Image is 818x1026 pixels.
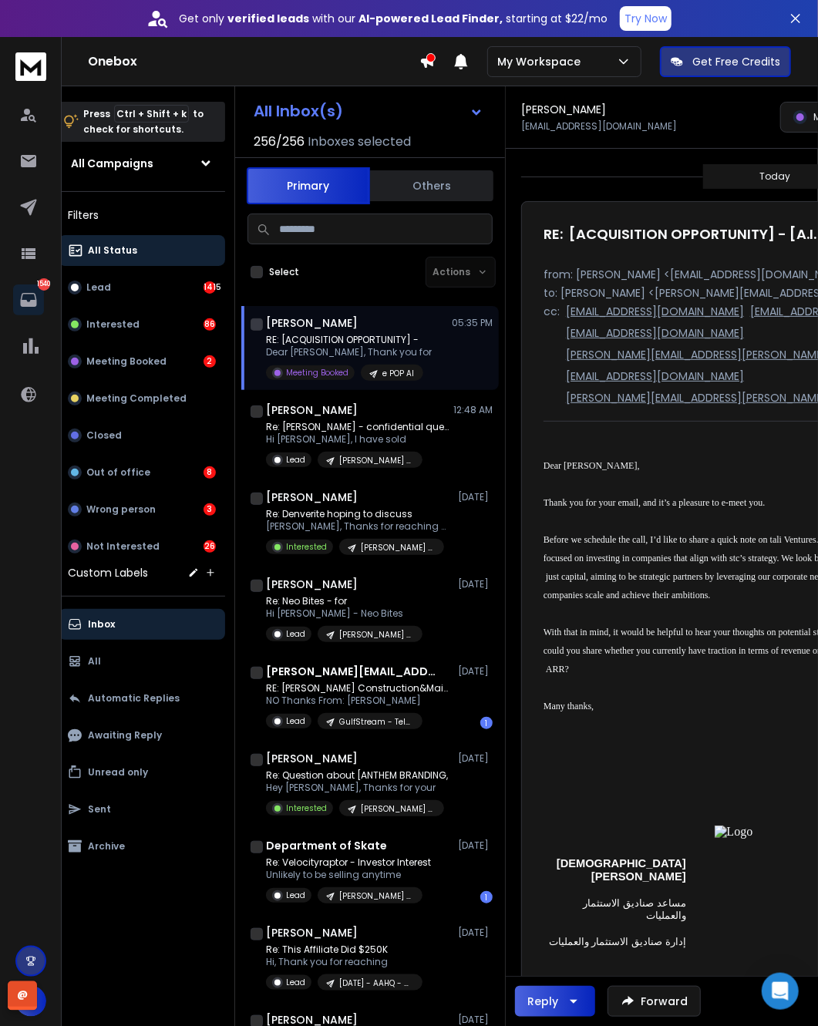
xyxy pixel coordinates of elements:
[59,831,225,862] button: Archive
[286,541,327,553] p: Interested
[59,757,225,788] button: Unread only
[86,466,150,479] p: Out of office
[584,897,689,922] span: مساعد صناديق الاستثمار والعمليات
[266,682,451,695] p: RE: [PERSON_NAME] Construction&Maintenance: Confidential Inquiry
[266,433,451,446] p: Hi [PERSON_NAME], I have sold
[759,170,790,183] p: Today
[286,802,327,814] p: Interested
[59,204,225,226] h3: Filters
[266,334,432,346] p: RE: [ACQUISITION OPPORTUNITY] -
[458,665,493,678] p: [DATE]
[86,392,187,405] p: Meeting Completed
[527,994,558,1009] div: Reply
[204,355,216,368] div: 2
[660,46,791,77] button: Get Free Credits
[620,6,672,31] button: Try Now
[15,52,46,81] img: logo
[38,278,50,291] p: 1540
[286,715,305,727] p: Lead
[204,281,216,294] div: 1415
[88,692,180,705] p: Automatic Replies
[544,701,594,711] span: Many thanks,
[480,717,493,729] div: 1
[286,454,305,466] p: Lead
[254,133,305,151] span: 256 / 256
[88,766,148,779] p: Unread only
[59,683,225,714] button: Automatic Replies
[88,729,162,742] p: Awaiting Reply
[86,503,156,516] p: Wrong person
[83,106,204,137] p: Press to check for shortcuts.
[254,103,343,119] h1: All Inbox(s)
[59,235,225,266] button: All Status
[266,695,451,707] p: NO Thanks From: [PERSON_NAME]
[608,986,701,1017] button: Forward
[59,383,225,414] button: Meeting Completed
[266,944,422,956] p: Re: This Affiliate Did $250K
[339,890,413,902] p: [PERSON_NAME] PPL x 10 (No company names - zoominfo)
[59,646,225,677] button: All
[269,266,299,278] label: Select
[480,891,493,903] div: 1
[204,540,216,553] div: 26
[549,936,686,947] span: إدارة صناديق الاستثمار والعمليات
[266,402,358,418] h1: [PERSON_NAME]
[458,491,493,503] p: [DATE]
[692,54,780,69] p: Get Free Credits
[71,156,153,171] h1: All Campaigns
[59,609,225,640] button: Inbox
[88,655,101,668] p: All
[497,54,587,69] p: My Workspace
[515,986,595,1017] button: Reply
[458,578,493,590] p: [DATE]
[88,244,137,257] p: All Status
[266,956,422,968] p: Hi, Thank you for reaching
[59,272,225,303] button: Lead1415
[544,304,560,405] p: cc:
[521,102,606,117] h1: [PERSON_NAME]
[557,857,686,883] span: [DEMOGRAPHIC_DATA][PERSON_NAME]
[8,981,37,1011] div: @
[266,869,431,881] p: Unlikely to be selling anytime
[266,577,358,592] h1: [PERSON_NAME]
[59,457,225,488] button: Out of office8
[59,420,225,451] button: Closed
[286,977,305,988] p: Lead
[266,664,436,679] h1: [PERSON_NAME][EMAIL_ADDRESS][DOMAIN_NAME]
[88,840,125,853] p: Archive
[266,925,358,940] h1: [PERSON_NAME]
[241,96,496,126] button: All Inbox(s)
[286,367,348,378] p: Meeting Booked
[762,973,799,1010] div: Open Intercom Messenger
[266,769,448,782] p: Re: Question about [ANTHEM BRANDING,
[453,404,493,416] p: 12:48 AM
[458,927,493,939] p: [DATE]
[204,503,216,516] div: 3
[86,281,111,294] p: Lead
[266,607,422,620] p: Hi [PERSON_NAME] - Neo Bites
[266,751,358,766] h1: [PERSON_NAME]
[266,346,432,358] p: Dear [PERSON_NAME], Thank you for
[308,133,411,151] h3: Inboxes selected
[361,803,435,815] p: [PERSON_NAME] Point
[59,148,225,179] button: All Campaigns
[715,826,776,860] img: Logo
[266,782,448,794] p: Hey [PERSON_NAME], Thanks for your
[544,497,766,508] span: Thank you for your email, and it’s a pleasure to e-meet you.
[286,890,305,901] p: Lead
[86,429,122,442] p: Closed
[544,460,640,471] span: Dear [PERSON_NAME],
[339,455,413,466] p: [PERSON_NAME] Point
[204,318,216,331] div: 86
[359,11,503,26] strong: AI-powered Lead Finder,
[458,1014,493,1026] p: [DATE]
[624,11,667,26] p: Try Now
[88,618,115,631] p: Inbox
[59,494,225,525] button: Wrong person3
[88,803,111,816] p: Sent
[452,317,493,329] p: 05:35 PM
[227,11,309,26] strong: verified leads
[266,856,431,869] p: Re: Velocityraptor - Investor Interest
[458,752,493,765] p: [DATE]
